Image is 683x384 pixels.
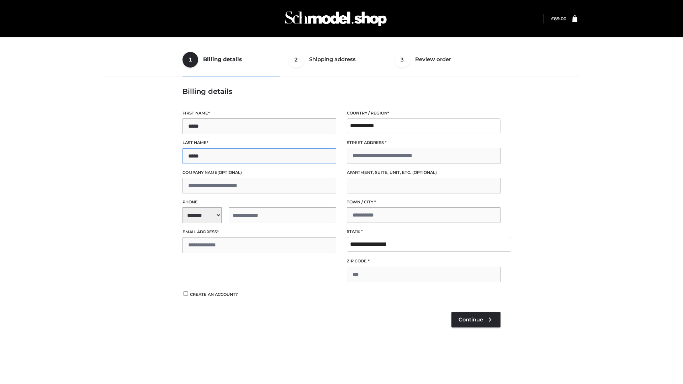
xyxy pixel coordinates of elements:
a: £89.00 [551,16,566,21]
span: Create an account? [190,292,238,297]
span: Continue [459,316,483,323]
label: Phone [182,199,336,206]
bdi: 89.00 [551,16,566,21]
span: (optional) [412,170,437,175]
label: ZIP Code [347,258,501,265]
img: Schmodel Admin 964 [282,5,389,33]
label: Last name [182,139,336,146]
span: £ [551,16,554,21]
a: Continue [451,312,501,327]
label: Country / Region [347,110,501,117]
label: State [347,228,501,235]
input: Create an account? [182,291,189,296]
label: Company name [182,169,336,176]
label: Street address [347,139,501,146]
h3: Billing details [182,87,501,96]
label: Town / City [347,199,501,206]
span: (optional) [217,170,242,175]
label: Apartment, suite, unit, etc. [347,169,501,176]
label: Email address [182,229,336,235]
label: First name [182,110,336,117]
